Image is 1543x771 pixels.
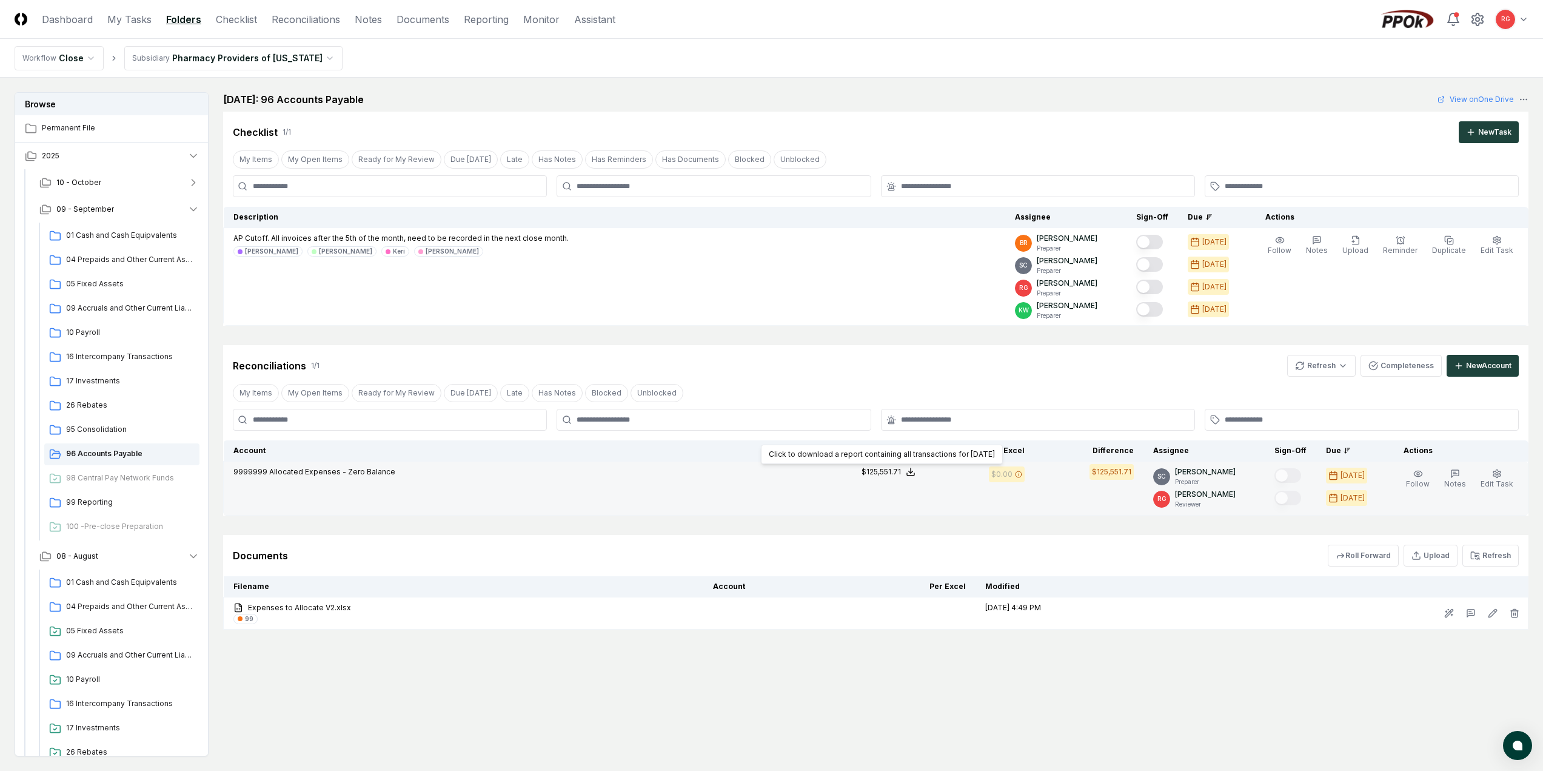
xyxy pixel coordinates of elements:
p: Preparer [1037,311,1097,320]
span: 100 -Pre-close Preparation [66,521,195,532]
a: 04 Prepaids and Other Current Assets [44,249,199,271]
th: Assignee [1005,207,1126,228]
p: [PERSON_NAME] [1037,233,1097,244]
p: Reviewer [1175,500,1236,509]
p: Preparer [1037,244,1097,253]
div: [PERSON_NAME] [426,247,479,256]
a: 99 [233,614,258,623]
span: 05 Fixed Assets [66,625,195,636]
span: RG [1157,494,1166,503]
a: 16 Intercompany Transactions [44,693,199,715]
span: KW [1019,306,1029,315]
div: [PERSON_NAME] [319,247,372,256]
span: 2025 [42,150,59,161]
div: [DATE] [1202,281,1227,292]
span: 95 Consolidation [66,424,195,435]
a: Folders [166,12,201,27]
button: My Items [233,150,279,169]
span: Edit Task [1481,246,1513,255]
a: 10 Payroll [44,322,199,344]
div: Reconciliations [233,359,306,373]
a: Reconciliations [272,12,340,27]
div: 09 - September [30,223,209,543]
span: 08 - August [56,551,98,562]
div: $125,551.71 [1092,466,1131,477]
button: Late [500,384,529,402]
button: Refresh [1287,355,1356,377]
img: Logo [15,13,27,25]
a: 96 Accounts Payable [44,443,199,465]
span: 10 - October [56,177,101,188]
button: Edit Task [1478,233,1516,258]
div: Actions [1256,212,1519,223]
button: Follow [1265,233,1294,258]
span: 16 Intercompany Transactions [66,351,195,362]
button: Unblocked [631,384,683,402]
button: 10 - October [30,169,209,196]
span: 09 Accruals and Other Current Liabilities [66,650,195,661]
span: 10 Payroll [66,674,195,685]
span: 04 Prepaids and Other Current Assets [66,601,195,612]
button: Refresh [1462,545,1519,567]
th: Description [224,207,1006,228]
a: Notes [355,12,382,27]
nav: breadcrumb [15,46,343,70]
span: 17 Investments [66,722,195,733]
p: AP Cutoff. All invoices after the 5th of the month, need to be recorded in the next close month. [233,233,569,244]
span: 04 Prepaids and Other Current Assets [66,254,195,265]
span: Allocated Expenses - Zero Balance [269,467,395,476]
p: Preparer [1175,477,1236,487]
a: 17 Investments [44,371,199,392]
button: Has Notes [532,384,583,402]
button: Mark complete [1136,235,1163,249]
span: SC [1019,261,1028,270]
div: Actions [1394,445,1519,456]
div: [DATE] [1341,493,1365,503]
p: [PERSON_NAME] [1037,278,1097,289]
button: Ready for My Review [352,384,441,402]
span: Notes [1444,479,1466,488]
div: Keri [393,247,405,256]
a: 95 Consolidation [44,419,199,441]
th: Per Xero [816,440,925,462]
a: 10 Payroll [44,669,199,691]
button: Due Today [444,150,498,169]
th: Sign-Off [1126,207,1178,228]
span: 09 - September [56,204,114,215]
button: Blocked [585,384,628,402]
button: Mark complete [1136,280,1163,294]
span: Notes [1306,246,1328,255]
a: Documents [397,12,449,27]
button: Reminder [1381,233,1420,258]
div: 99 [245,614,253,624]
a: Checklist [216,12,257,27]
a: Dashboard [42,12,93,27]
button: Has Reminders [585,150,653,169]
th: Assignee [1143,440,1265,462]
p: [PERSON_NAME] [1175,466,1236,477]
h2: [DATE]: 96 Accounts Payable [223,92,364,107]
th: Filename [224,576,704,598]
th: Per Excel [925,440,1034,462]
p: [PERSON_NAME] [1175,489,1236,500]
span: 16 Intercompany Transactions [66,698,195,709]
div: Workflow [22,53,56,64]
a: 26 Rebates [44,742,199,764]
div: New Task [1478,127,1511,138]
img: PPOk logo [1378,10,1436,29]
div: [DATE] [1202,237,1227,247]
span: Duplicate [1432,246,1466,255]
button: 09 - September [30,196,209,223]
button: Duplicate [1430,233,1468,258]
a: Permanent File [15,115,209,142]
div: [DATE] [1202,304,1227,315]
a: My Tasks [107,12,152,27]
span: RG [1019,283,1028,292]
button: Completeness [1361,355,1442,377]
td: [DATE] 4:49 PM [976,598,1213,630]
span: 01 Cash and Cash Equipvalents [66,230,195,241]
button: NewTask [1459,121,1519,143]
button: Blocked [728,150,771,169]
span: Edit Task [1481,479,1513,488]
a: 09 Accruals and Other Current Liabilities [44,298,199,320]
